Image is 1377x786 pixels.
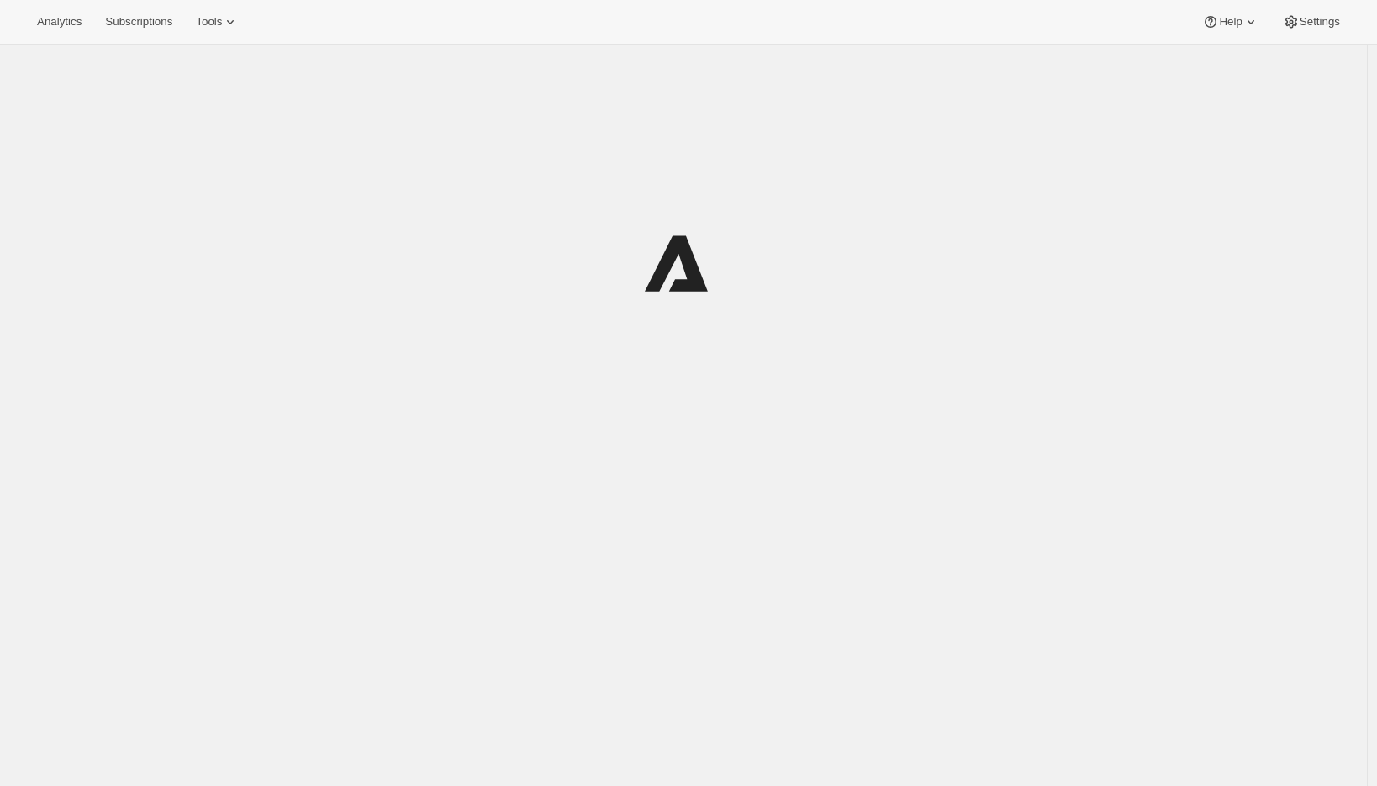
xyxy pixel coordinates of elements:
[1219,15,1242,29] span: Help
[196,15,222,29] span: Tools
[186,10,249,34] button: Tools
[1192,10,1269,34] button: Help
[1300,15,1340,29] span: Settings
[1273,10,1350,34] button: Settings
[37,15,82,29] span: Analytics
[105,15,172,29] span: Subscriptions
[27,10,92,34] button: Analytics
[95,10,182,34] button: Subscriptions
